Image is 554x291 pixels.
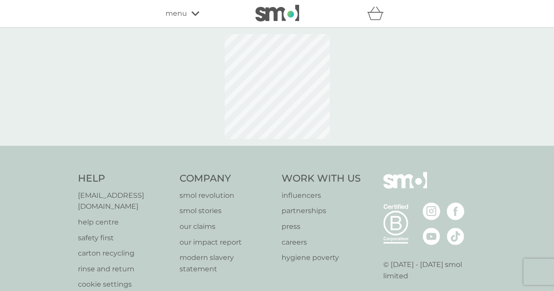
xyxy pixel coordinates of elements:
[166,8,187,19] span: menu
[447,203,464,220] img: visit the smol Facebook page
[282,205,361,217] a: partnerships
[78,232,171,244] a: safety first
[367,5,389,22] div: basket
[383,172,427,202] img: smol
[78,190,171,212] a: [EMAIL_ADDRESS][DOMAIN_NAME]
[180,252,273,274] a: modern slavery statement
[282,190,361,201] a: influencers
[180,172,273,186] h4: Company
[78,263,171,275] a: rinse and return
[180,221,273,232] a: our claims
[78,217,171,228] a: help centre
[282,172,361,186] h4: Work With Us
[255,5,299,21] img: smol
[282,221,361,232] a: press
[383,259,476,281] p: © [DATE] - [DATE] smol limited
[78,172,171,186] h4: Help
[282,237,361,248] a: careers
[282,252,361,263] a: hygiene poverty
[423,228,440,245] img: visit the smol Youtube page
[447,228,464,245] img: visit the smol Tiktok page
[423,203,440,220] img: visit the smol Instagram page
[180,190,273,201] a: smol revolution
[78,248,171,259] a: carton recycling
[180,237,273,248] a: our impact report
[180,205,273,217] a: smol stories
[78,279,171,290] a: cookie settings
